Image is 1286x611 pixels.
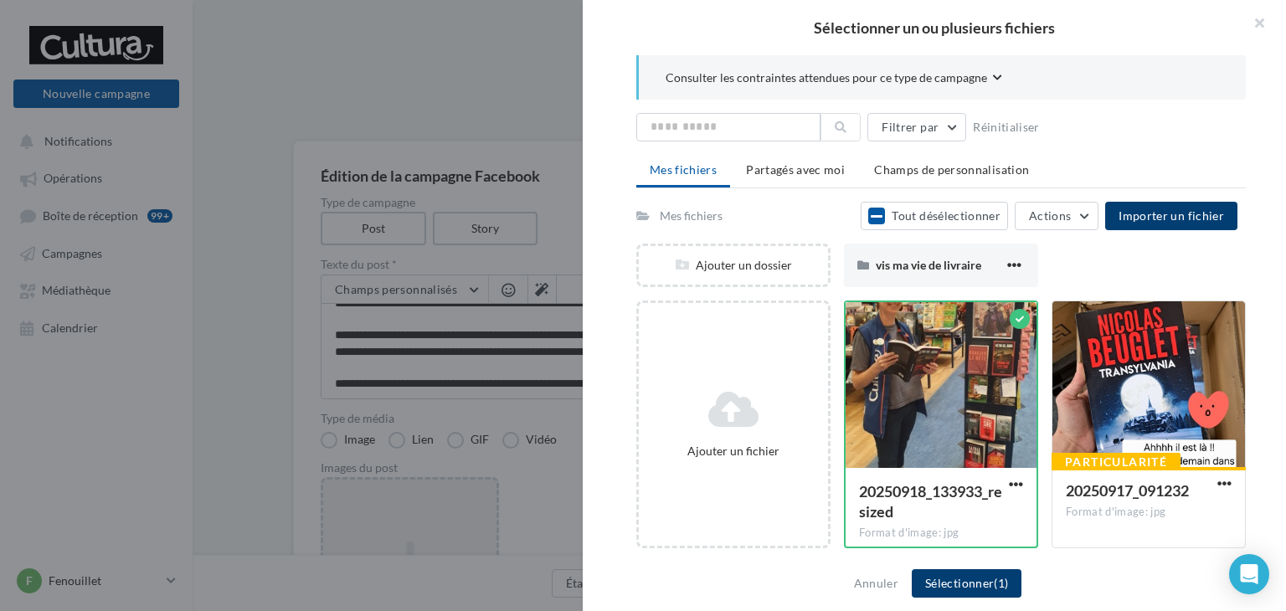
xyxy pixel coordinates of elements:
[666,69,1002,90] button: Consulter les contraintes attendues pour ce type de campagne
[639,257,828,274] div: Ajouter un dossier
[1229,554,1269,594] div: Open Intercom Messenger
[912,569,1021,598] button: Sélectionner(1)
[1066,481,1189,500] span: 20250917_091232
[859,526,1023,541] div: Format d'image: jpg
[1119,208,1224,223] span: Importer un fichier
[994,576,1008,590] span: (1)
[1015,202,1098,230] button: Actions
[861,202,1008,230] button: Tout désélectionner
[660,208,723,224] div: Mes fichiers
[859,482,1002,521] span: 20250918_133933_resized
[666,69,987,86] span: Consulter les contraintes attendues pour ce type de campagne
[847,573,905,593] button: Annuler
[1052,453,1181,471] div: Particularité
[610,20,1259,35] h2: Sélectionner un ou plusieurs fichiers
[1029,208,1071,223] span: Actions
[874,162,1029,177] span: Champs de personnalisation
[876,258,981,272] span: vis ma vie de livraire
[966,117,1047,137] button: Réinitialiser
[1105,202,1237,230] button: Importer un fichier
[646,443,821,460] div: Ajouter un fichier
[1066,505,1232,520] div: Format d'image: jpg
[746,162,845,177] span: Partagés avec moi
[650,162,717,177] span: Mes fichiers
[867,113,966,141] button: Filtrer par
